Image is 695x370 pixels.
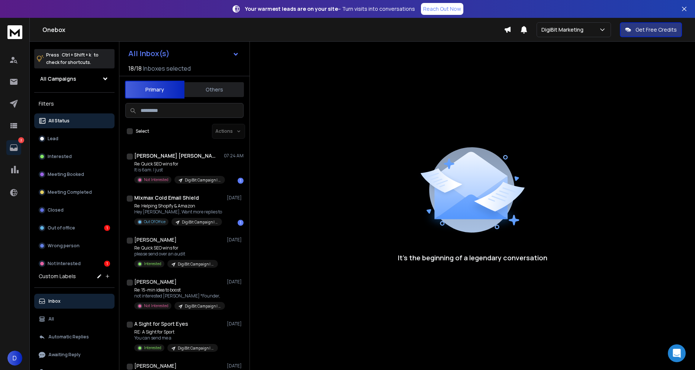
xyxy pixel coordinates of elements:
[7,351,22,366] button: D
[227,195,244,201] p: [DATE]
[134,236,177,244] h1: [PERSON_NAME]
[48,118,70,124] p: All Status
[134,293,223,299] p: not interested [PERSON_NAME] *Founder,
[178,261,213,267] p: DigiBit Campaign | [DATE]
[636,26,677,33] p: Get Free Credits
[48,298,61,304] p: Inbox
[134,362,177,370] h1: [PERSON_NAME]
[34,329,115,344] button: Automatic Replies
[61,51,92,59] span: Ctrl + Shift + k
[34,113,115,128] button: All Status
[134,194,199,202] h1: Mixmax Cold Email Shield
[48,225,75,231] p: Out of office
[134,245,218,251] p: Re: Quick SEO wins for
[34,294,115,309] button: Inbox
[144,219,165,225] p: Out Of Office
[227,279,244,285] p: [DATE]
[227,363,244,369] p: [DATE]
[34,203,115,218] button: Closed
[6,140,21,155] a: 2
[48,261,81,267] p: Not Interested
[227,237,244,243] p: [DATE]
[144,261,161,267] p: Interested
[34,149,115,164] button: Interested
[134,320,188,328] h1: A Sight for Sport Eyes
[134,203,222,209] p: Re: Helping Shopify & Amazon
[185,177,221,183] p: DigiBit Campaign | [DATE]
[34,256,115,271] button: Not Interested1
[185,303,221,309] p: DigiBit Campaign | [DATE]
[48,352,81,358] p: Awaiting Reply
[238,220,244,226] div: 1
[34,221,115,235] button: Out of office1
[128,64,142,73] span: 18 / 18
[423,5,461,13] p: Reach Out Now
[48,334,89,340] p: Automatic Replies
[134,251,218,257] p: please send over an audit
[143,64,191,73] h3: Inboxes selected
[227,321,244,327] p: [DATE]
[224,153,244,159] p: 07:24 AM
[245,5,415,13] p: – Turn visits into conversations
[178,345,213,351] p: DigiBit Campaign | [DATE]
[34,99,115,109] h3: Filters
[245,5,338,12] strong: Your warmest leads are on your site
[34,71,115,86] button: All Campaigns
[34,185,115,200] button: Meeting Completed
[134,209,222,215] p: Hey [PERSON_NAME], Want more replies to
[40,75,76,83] h1: All Campaigns
[34,312,115,326] button: All
[46,51,99,66] p: Press to check for shortcuts.
[620,22,682,37] button: Get Free Credits
[34,347,115,362] button: Awaiting Reply
[48,154,72,160] p: Interested
[42,25,504,34] h1: Onebox
[144,345,161,351] p: Interested
[122,46,245,61] button: All Inbox(s)
[134,167,223,173] p: It is 6am. I just
[48,171,84,177] p: Meeting Booked
[34,131,115,146] button: Lead
[48,207,64,213] p: Closed
[48,316,54,322] p: All
[398,252,547,263] p: It’s the beginning of a legendary conversation
[134,335,218,341] p: You can send me a
[134,287,223,293] p: Re: 15-min idea to boost
[48,136,58,142] p: Lead
[182,219,218,225] p: DigiBit Campaign | [DATE]
[134,152,216,160] h1: [PERSON_NAME] [PERSON_NAME]
[125,81,184,99] button: Primary
[34,167,115,182] button: Meeting Booked
[144,177,168,183] p: Not Interested
[48,189,92,195] p: Meeting Completed
[18,137,24,143] p: 2
[134,278,177,286] h1: [PERSON_NAME]
[134,329,218,335] p: RE: A Sight for Sport
[421,3,463,15] a: Reach Out Now
[48,243,80,249] p: Wrong person
[104,261,110,267] div: 1
[144,303,168,309] p: Not Interested
[34,238,115,253] button: Wrong person
[184,81,244,98] button: Others
[7,25,22,39] img: logo
[668,344,686,362] div: Open Intercom Messenger
[104,225,110,231] div: 1
[134,161,223,167] p: Re: Quick SEO wins for
[136,128,149,134] label: Select
[128,50,170,57] h1: All Inbox(s)
[541,26,586,33] p: DigiBit Marketing
[39,273,76,280] h3: Custom Labels
[238,178,244,184] div: 1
